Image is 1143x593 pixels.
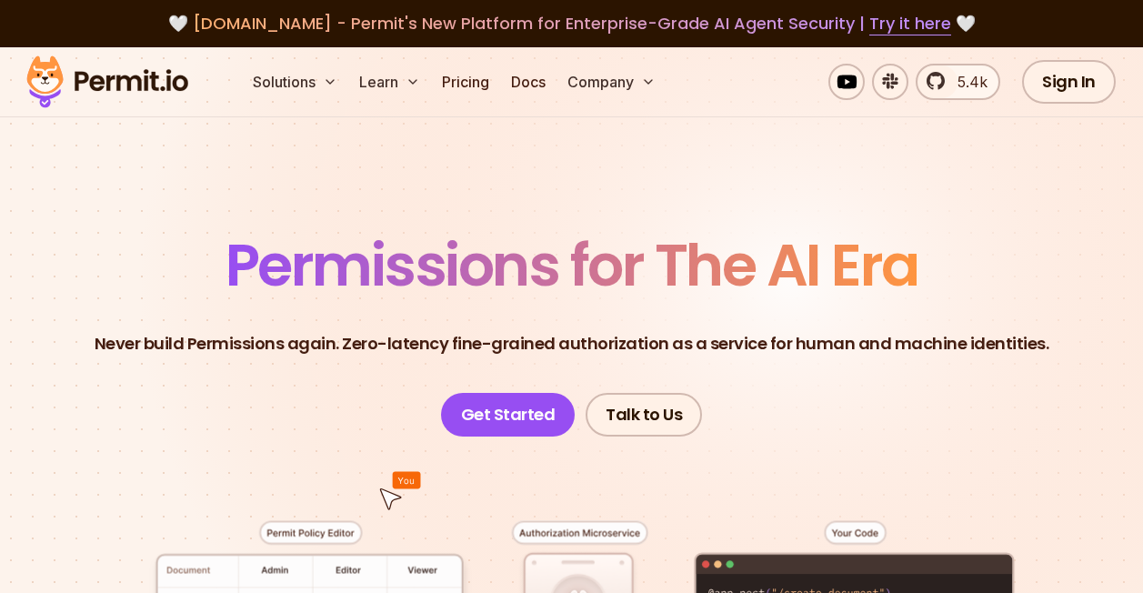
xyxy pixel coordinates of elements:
[435,64,496,100] a: Pricing
[246,64,345,100] button: Solutions
[869,12,951,35] a: Try it here
[352,64,427,100] button: Learn
[916,64,1000,100] a: 5.4k
[441,393,576,437] a: Get Started
[947,71,988,93] span: 5.4k
[226,225,918,306] span: Permissions for The AI Era
[44,11,1099,36] div: 🤍 🤍
[586,393,702,437] a: Talk to Us
[504,64,553,100] a: Docs
[193,12,951,35] span: [DOMAIN_NAME] - Permit's New Platform for Enterprise-Grade AI Agent Security |
[95,331,1049,357] p: Never build Permissions again. Zero-latency fine-grained authorization as a service for human and...
[560,64,663,100] button: Company
[18,51,196,113] img: Permit logo
[1022,60,1116,104] a: Sign In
